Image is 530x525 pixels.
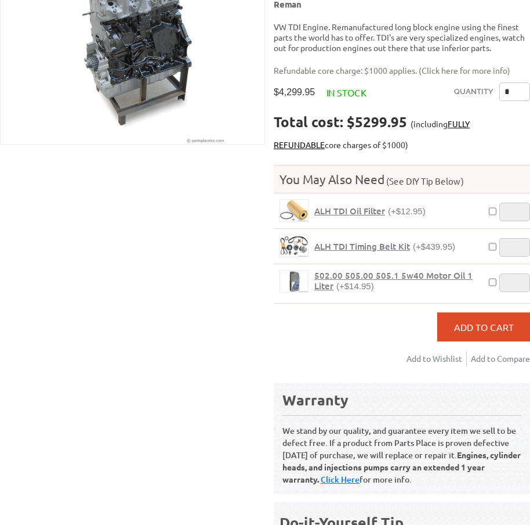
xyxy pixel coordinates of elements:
[314,240,410,252] span: ALH TDI Timing Belt Kit
[314,269,473,292] span: 502.00 505.00 505.1 5w40 Motor Oil 1 Liter
[279,270,308,293] a: 502.00 505.00 505.1 5w40 Motor Oil 1 Liter
[274,113,407,131] strong: Total cost: $5299.95
[384,175,464,186] span: (See DIY Tip Below)
[280,200,308,221] img: ALH TDI Oil Filter
[336,281,374,291] span: (+$14.95)
[321,474,360,485] a: Click Here
[282,415,521,486] p: We stand by our quality, and guarantee every item we sell to be defect free. If a product from Pa...
[413,242,455,251] span: (+$439.95)
[280,271,308,292] img: 502.00 505.00 505.1 5w40 Motor Oil 1 Liter
[422,65,507,75] a: Click here for more info
[274,171,530,187] h4: You May Also Need
[454,82,493,101] label: Quantity
[314,241,455,252] a: ALH TDI Timing Belt Kit(+$439.95)
[280,235,308,257] img: ALH TDI Timing Belt Kit
[406,351,467,366] a: Add to Wishlist
[274,64,521,77] p: Refundable core charge: $1000 applies. ( )
[314,205,385,217] span: ALH TDI Oil Filter
[388,206,426,216] span: (+$12.95)
[437,312,530,341] button: Add to Cart
[471,351,530,366] a: Add to Compare
[274,21,530,53] p: VW TDI Engine. Remanufactured long block engine using the finest parts the world has to offer. TD...
[326,87,366,98] span: In stock
[282,390,521,409] div: Warranty
[314,206,426,217] a: ALH TDI Oil Filter(+$12.95)
[282,450,521,484] b: Engines, cylinder heads, and injections pumps carry an extended 1 year warranty.
[274,87,315,98] span: $4,299.95
[454,321,514,333] span: Add to Cart
[279,235,308,257] a: ALH TDI Timing Belt Kit
[314,270,481,292] a: 502.00 505.00 505.1 5w40 Motor Oil 1 Liter(+$14.95)
[279,199,308,222] a: ALH TDI Oil Filter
